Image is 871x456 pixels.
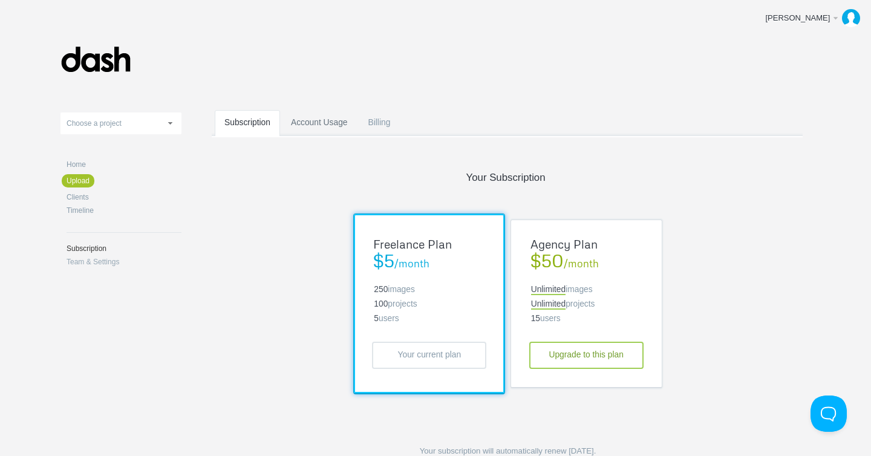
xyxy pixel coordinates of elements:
[529,342,644,370] a: Upgrade to this plan
[530,249,564,272] strong: $50
[531,285,566,295] strong: Unlimited
[373,249,394,272] strong: $5
[374,299,388,308] strong: 100
[212,173,800,183] h1: Your Subscription
[62,174,94,187] a: Upload
[372,342,486,370] div: Your current plan
[531,299,566,310] strong: Unlimited
[67,207,181,214] a: Timeline
[67,258,181,265] a: Team & Settings
[528,252,642,270] span: /month
[371,252,485,270] span: /month
[529,285,644,294] li: images
[215,110,280,158] a: Subscription
[374,314,379,323] strong: 5
[756,6,865,30] a: [PERSON_NAME]
[765,12,831,24] div: [PERSON_NAME]
[67,161,181,168] a: Home
[374,314,488,323] li: users
[372,300,486,308] li: projects
[67,245,181,252] a: Subscription
[374,285,388,294] strong: 250
[281,110,357,158] a: Account Usage
[359,110,400,158] a: Billing
[531,314,540,323] strong: 15
[842,9,860,27] img: 5a1384348a6ad4a7073a323a80d2d02a
[529,300,644,308] li: projects
[60,39,131,79] img: dashcreative-logo_20150722073249.png
[67,119,122,128] span: Choose a project
[531,314,645,323] li: users
[372,285,486,294] li: images
[67,194,181,201] a: Clients
[530,238,645,250] h2: Agency Plan
[811,396,847,432] iframe: Help Scout Beacon - Open
[373,238,488,250] h2: Freelance Plan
